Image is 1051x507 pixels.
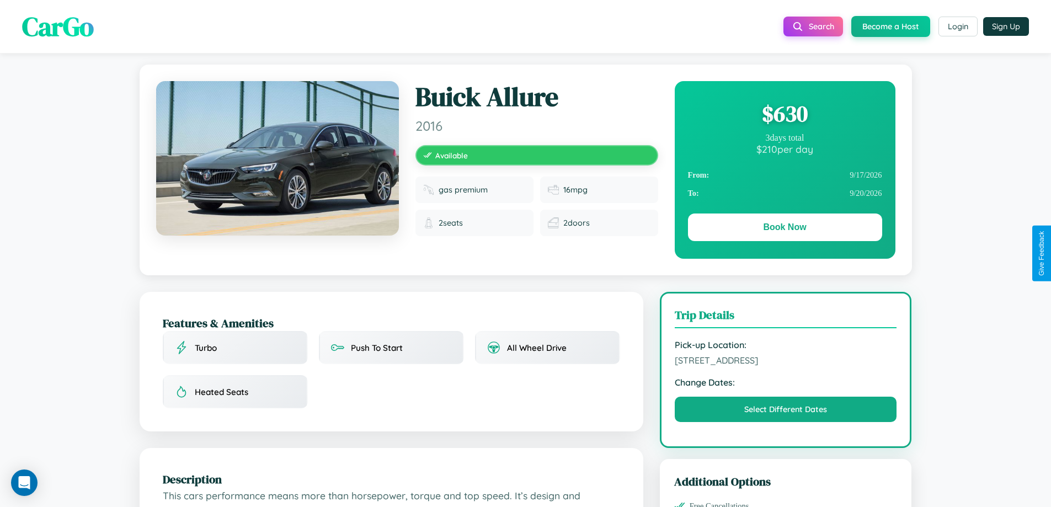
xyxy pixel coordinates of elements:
[22,8,94,45] span: CarGo
[783,17,843,36] button: Search
[809,22,834,31] span: Search
[156,81,399,236] img: Buick Allure 2016
[674,473,898,489] h3: Additional Options
[675,355,897,366] span: [STREET_ADDRESS]
[351,343,403,353] span: Push To Start
[688,170,709,180] strong: From:
[688,214,882,241] button: Book Now
[983,17,1029,36] button: Sign Up
[195,387,248,397] span: Heated Seats
[439,218,463,228] span: 2 seats
[688,143,882,155] div: $ 210 per day
[688,184,882,202] div: 9 / 20 / 2026
[507,343,567,353] span: All Wheel Drive
[439,185,488,195] span: gas premium
[548,217,559,228] img: Doors
[415,118,658,134] span: 2016
[938,17,978,36] button: Login
[688,166,882,184] div: 9 / 17 / 2026
[1038,231,1045,276] div: Give Feedback
[563,218,590,228] span: 2 doors
[435,151,468,160] span: Available
[11,469,38,496] div: Open Intercom Messenger
[423,184,434,195] img: Fuel type
[675,339,897,350] strong: Pick-up Location:
[195,343,217,353] span: Turbo
[851,16,930,37] button: Become a Host
[688,99,882,129] div: $ 630
[423,217,434,228] img: Seats
[163,315,620,331] h2: Features & Amenities
[548,184,559,195] img: Fuel efficiency
[163,471,620,487] h2: Description
[675,307,897,328] h3: Trip Details
[688,133,882,143] div: 3 days total
[688,189,699,198] strong: To:
[675,377,897,388] strong: Change Dates:
[415,81,658,113] h1: Buick Allure
[675,397,897,422] button: Select Different Dates
[563,185,588,195] span: 16 mpg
